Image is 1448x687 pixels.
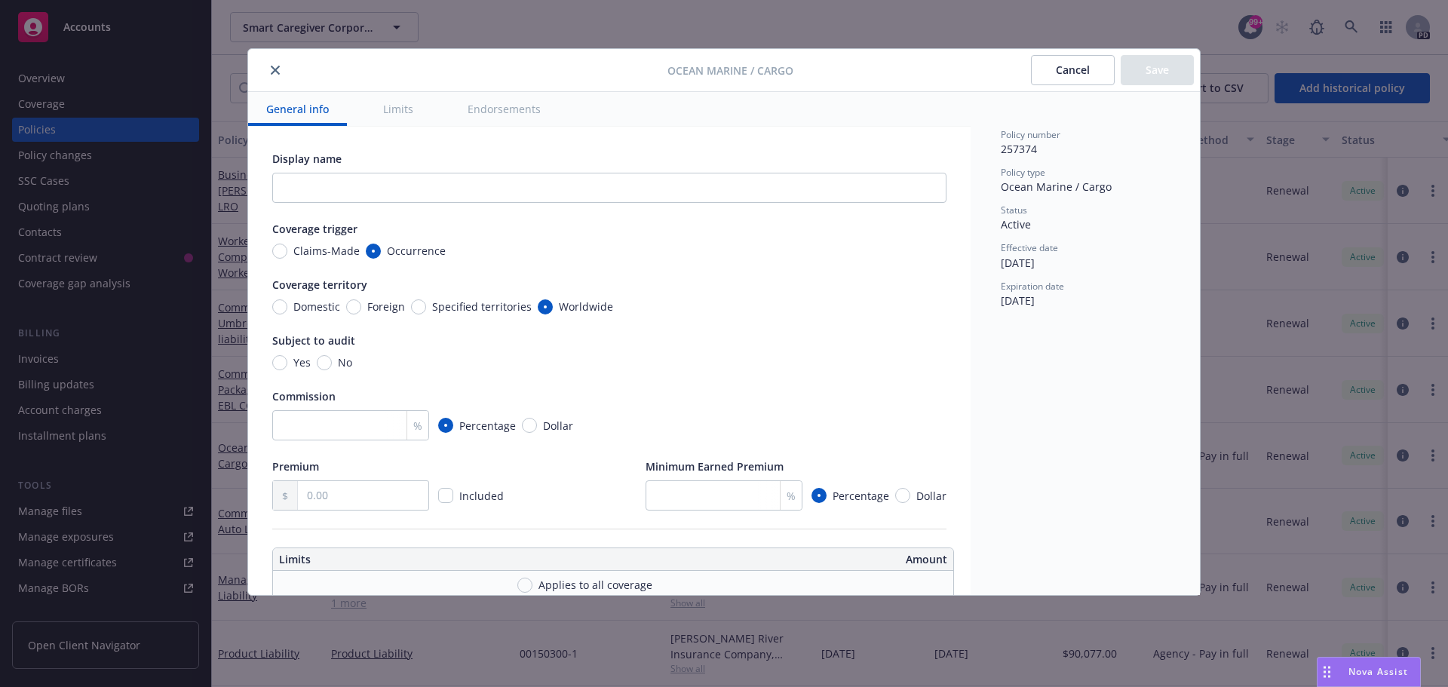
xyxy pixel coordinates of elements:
span: Yes [293,354,311,370]
input: 0.00 [298,481,428,510]
span: % [413,418,422,434]
span: Worldwide [559,299,613,314]
span: Included [459,489,504,503]
span: Policy number [1001,128,1060,141]
span: Coverage territory [272,278,367,292]
button: Limits [365,92,431,126]
span: Foreign [367,299,405,314]
span: Ocean Marine / Cargo [667,63,793,78]
input: Yes [272,355,287,370]
span: Percentage [459,418,516,434]
span: Minimum Earned Premium [646,459,784,474]
input: Occurrence [366,244,381,259]
span: Dollar [543,418,573,434]
span: Commission [272,389,336,403]
span: Applies to all coverage [538,577,652,593]
span: Percentage [833,488,889,504]
span: Occurrence [387,243,446,259]
span: Dollar [916,488,946,504]
span: % [787,488,796,504]
input: Claims-Made [272,244,287,259]
button: Cancel [1031,55,1115,85]
input: Dollar [522,418,537,433]
span: Specified territories [432,299,532,314]
input: Dollar [895,488,910,503]
span: Active [1001,217,1031,232]
span: Display name [272,152,342,166]
button: Nova Assist [1317,657,1421,687]
th: Limits [273,548,545,571]
span: 257374 [1001,142,1037,156]
button: General info [248,92,347,126]
span: Ocean Marine / Cargo [1001,179,1112,194]
input: Domestic [272,299,287,314]
input: Percentage [811,488,827,503]
span: Nova Assist [1348,665,1408,678]
span: Policy type [1001,166,1045,179]
span: Claims-Made [293,243,360,259]
input: No [317,355,332,370]
span: Status [1001,204,1027,216]
button: close [266,61,284,79]
span: No [338,354,352,370]
th: Amount [620,548,953,571]
input: Worldwide [538,299,553,314]
span: Domestic [293,299,340,314]
input: Percentage [438,418,453,433]
input: Foreign [346,299,361,314]
div: Drag to move [1318,658,1336,686]
span: [DATE] [1001,256,1035,270]
input: Applies to all coverage [517,578,532,593]
span: Effective date [1001,241,1058,254]
span: Premium [272,459,319,474]
span: Coverage trigger [272,222,357,236]
span: Subject to audit [272,333,355,348]
span: Expiration date [1001,280,1064,293]
button: Endorsements [449,92,559,126]
span: [DATE] [1001,293,1035,308]
input: Specified territories [411,299,426,314]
